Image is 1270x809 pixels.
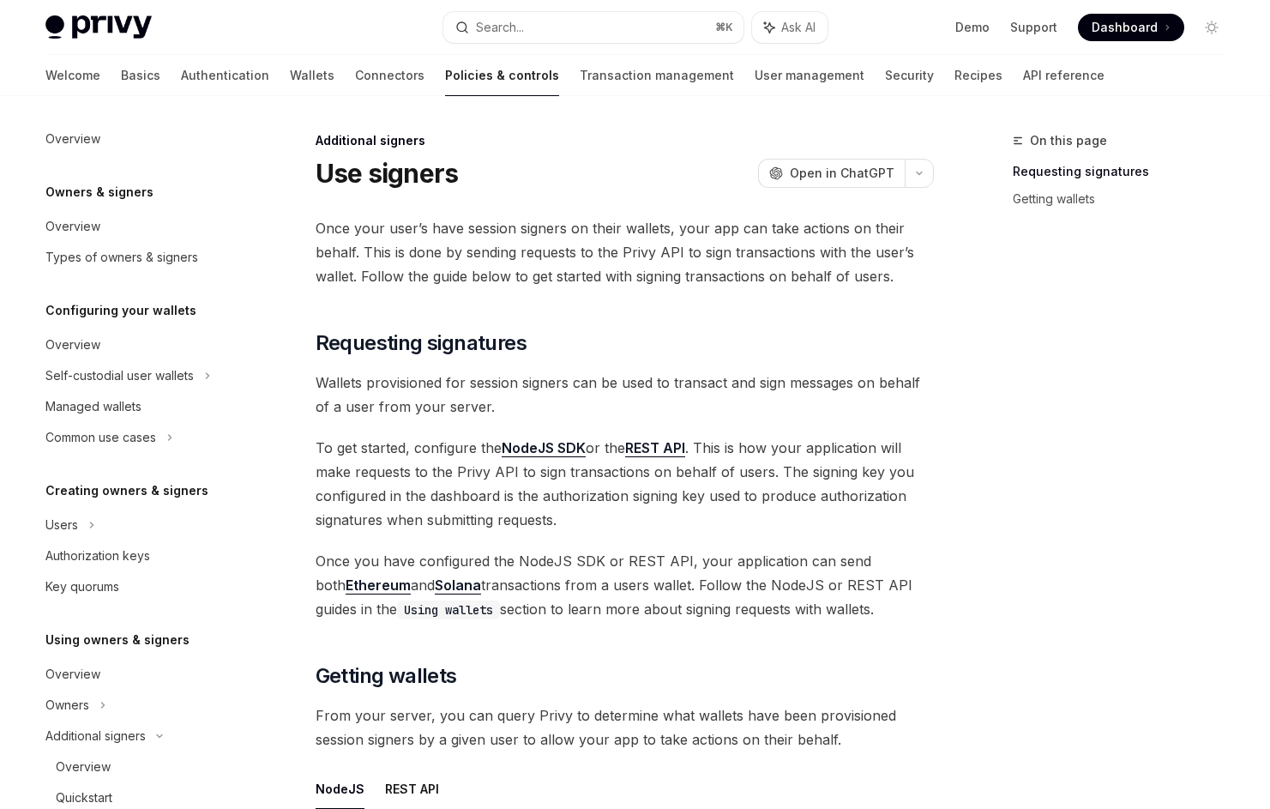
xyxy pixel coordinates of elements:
a: Authentication [181,55,269,96]
a: User management [755,55,864,96]
div: Self-custodial user wallets [45,365,194,386]
button: Toggle dark mode [1198,14,1225,41]
div: Overview [45,335,100,355]
div: Managed wallets [45,396,141,417]
a: Requesting signatures [1013,158,1239,185]
span: Once you have configured the NodeJS SDK or REST API, your application can send both and transacti... [316,549,934,621]
a: Solana [435,577,481,595]
button: REST API [385,769,439,809]
span: ⌘ K [715,21,733,34]
button: Ask AI [752,12,828,43]
a: API reference [1023,55,1104,96]
a: Policies & controls [445,55,559,96]
div: Overview [56,757,111,777]
div: Overview [45,216,100,237]
a: Managed wallets [32,391,251,422]
a: Key quorums [32,571,251,602]
a: Authorization keys [32,540,251,571]
div: Additional signers [45,726,146,746]
div: Overview [45,129,100,149]
div: Types of owners & signers [45,247,198,268]
span: Dashboard [1092,19,1158,36]
div: Users [45,515,78,535]
a: Ethereum [346,577,411,595]
button: Open in ChatGPT [758,159,905,188]
a: Overview [32,329,251,360]
span: Once your user’s have session signers on their wallets, your app can take actions on their behalf... [316,216,934,288]
a: REST API [625,439,685,457]
a: Demo [955,19,990,36]
a: Recipes [954,55,1002,96]
a: Wallets [290,55,334,96]
a: Transaction management [580,55,734,96]
div: Additional signers [316,132,934,149]
a: Overview [32,211,251,242]
a: Types of owners & signers [32,242,251,273]
a: Basics [121,55,160,96]
a: Welcome [45,55,100,96]
span: Getting wallets [316,662,457,690]
h5: Owners & signers [45,182,153,202]
a: Overview [32,659,251,690]
div: Quickstart [56,788,112,808]
div: Search... [476,17,524,38]
div: Owners [45,695,89,715]
code: Using wallets [397,601,500,619]
span: Requesting signatures [316,329,527,357]
span: Ask AI [781,19,816,36]
a: Getting wallets [1013,185,1239,213]
img: light logo [45,15,152,39]
a: Overview [32,124,251,154]
a: NodeJS SDK [502,439,586,457]
h5: Creating owners & signers [45,480,208,501]
h5: Configuring your wallets [45,300,196,321]
a: Connectors [355,55,424,96]
a: Security [885,55,934,96]
span: On this page [1030,130,1107,151]
div: Overview [45,664,100,685]
a: Support [1010,19,1057,36]
a: Dashboard [1078,14,1184,41]
span: Wallets provisioned for session signers can be used to transact and sign messages on behalf of a ... [316,371,934,419]
div: Key quorums [45,577,119,597]
h5: Using owners & signers [45,630,190,650]
span: From your server, you can query Privy to determine what wallets have been provisioned session sig... [316,703,934,752]
div: Authorization keys [45,546,150,566]
span: Open in ChatGPT [790,165,894,182]
span: To get started, configure the or the . This is how your application will make requests to the Pri... [316,436,934,532]
h1: Use signers [316,158,459,189]
button: Search...⌘K [443,12,743,43]
button: NodeJS [316,769,364,809]
div: Common use cases [45,427,156,448]
a: Overview [32,752,251,782]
